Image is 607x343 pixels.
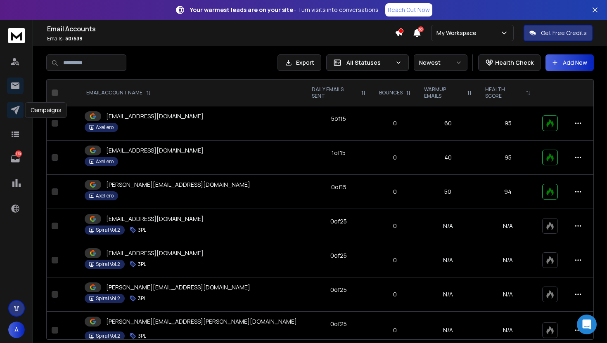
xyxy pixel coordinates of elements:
p: [EMAIL_ADDRESS][DOMAIN_NAME] [106,249,204,257]
td: 95 [479,141,537,175]
p: [EMAIL_ADDRESS][DOMAIN_NAME] [106,215,204,223]
p: Spiral Vol.2 [96,261,120,268]
p: N/A [484,222,532,230]
p: 0 [377,326,413,334]
p: N/A [484,290,532,298]
p: 0 [377,153,413,162]
img: logo [8,28,25,43]
a: Reach Out Now [385,3,432,16]
button: A [8,322,25,338]
a: 170 [7,150,24,167]
p: Spiral Vol.2 [96,227,120,233]
p: – Turn visits into conversations [190,6,379,14]
p: [EMAIL_ADDRESS][DOMAIN_NAME] [106,146,204,155]
td: N/A [417,243,479,277]
td: 60 [417,106,479,141]
span: 50 / 539 [65,35,83,42]
p: Reach Out Now [388,6,430,14]
p: Spiral Vol.2 [96,333,120,339]
p: 3PL [138,261,146,268]
p: HEALTH SCORE [485,86,522,99]
p: Axellero [96,124,114,131]
td: 40 [417,141,479,175]
p: 3PL [138,333,146,339]
span: 50 [418,26,424,32]
p: 3PL [138,295,146,302]
td: N/A [417,277,479,312]
p: Health Check [495,59,533,67]
p: 0 [377,256,413,264]
h1: Email Accounts [47,24,395,34]
p: N/A [484,326,532,334]
div: 0 of 25 [330,320,347,328]
p: 0 [377,290,413,298]
p: [PERSON_NAME][EMAIL_ADDRESS][PERSON_NAME][DOMAIN_NAME] [106,317,297,326]
p: All Statuses [346,59,392,67]
p: My Workspace [436,29,480,37]
button: Health Check [478,54,541,71]
p: WARMUP EMAILS [424,86,464,99]
div: 0 of 15 [331,183,346,191]
td: 95 [479,106,537,141]
td: 50 [417,175,479,209]
p: BOUNCES [379,89,403,96]
p: Emails : [47,35,395,42]
div: EMAIL ACCOUNT NAME [86,89,151,96]
div: 1 of 15 [332,149,346,157]
p: 170 [15,150,22,157]
td: 94 [479,175,537,209]
button: Newest [414,54,467,71]
p: Spiral Vol.2 [96,295,120,302]
p: [EMAIL_ADDRESS][DOMAIN_NAME] [106,112,204,120]
div: 0 of 25 [330,286,347,294]
p: 0 [377,222,413,230]
div: 0 of 25 [330,251,347,260]
p: Axellero [96,193,114,199]
p: 3PL [138,227,146,233]
p: Get Free Credits [541,29,587,37]
button: Export [277,54,321,71]
div: Campaigns [25,102,67,118]
strong: Your warmest leads are on your site [190,6,293,14]
p: [PERSON_NAME][EMAIL_ADDRESS][DOMAIN_NAME] [106,283,250,291]
div: 5 of 15 [331,115,346,123]
p: 0 [377,119,413,127]
div: 0 of 25 [330,217,347,226]
button: Get Free Credits [524,25,593,41]
button: Add New [545,54,594,71]
div: Open Intercom Messenger [577,315,597,334]
p: DAILY EMAILS SENT [312,86,358,99]
p: [PERSON_NAME][EMAIL_ADDRESS][DOMAIN_NAME] [106,181,250,189]
p: 0 [377,188,413,196]
p: N/A [484,256,532,264]
td: N/A [417,209,479,243]
p: Axellero [96,158,114,165]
